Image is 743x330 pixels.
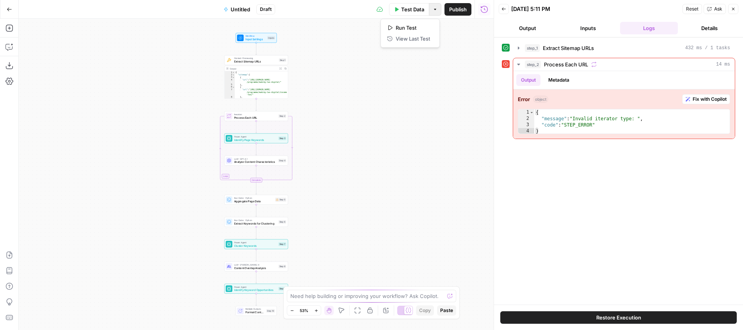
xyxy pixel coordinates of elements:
span: Toggle code folding, rows 1 through 103 [232,71,235,73]
div: 3 [224,76,235,78]
div: 5 [224,84,235,86]
div: Inputs [267,36,275,39]
div: Run Code · PythonExtract Keywords for ClusteringStep 6 [224,217,288,227]
span: Content Overlap Analysis [234,266,277,270]
div: Complete [224,178,288,182]
span: Run Code · Python [234,218,277,221]
g: Edge from step_3 to step_4 [256,143,257,155]
span: LLM · [PERSON_NAME] 4 [234,263,277,266]
span: Process Each URL [544,61,588,68]
span: Content Processing [234,57,277,60]
button: Inputs [560,22,617,34]
button: Output [499,22,556,34]
button: Output [516,74,540,86]
strong: Error [518,95,530,103]
div: Complete [250,178,262,182]
span: Toggle code folding, rows 9 through 11 [232,98,235,101]
g: Edge from step_6 to step_7 [256,227,257,239]
button: 14 ms [513,58,735,71]
button: Untitled [219,3,255,16]
div: 8 [224,96,235,98]
span: Untitled [231,5,250,13]
g: Edge from step_9 to step_10 [256,294,257,306]
span: Publish [449,5,467,13]
div: Power AgentIdentify Keyword OpportunitiesStep 9 [224,284,288,294]
button: Metadata [544,74,574,86]
span: Fix with Copilot [693,96,727,103]
div: 3 [518,122,534,128]
span: Draft [260,6,272,13]
g: Edge from step_7 to step_8 [256,249,257,261]
span: Toggle code folding, rows 3 through 5 [232,76,235,78]
span: Iteration [234,112,277,116]
button: Logs [620,22,678,34]
div: 4 [224,78,235,84]
span: Extract Sitemap URLs [543,44,594,52]
div: Step 6 [278,220,286,224]
button: 432 ms / 1 tasks [513,42,735,54]
div: LLM · GPT-4.1Analyze Content CharacteristicsStep 4 [224,156,288,166]
div: Content ProcessingExtract Sitemap URLsStep 1Output{ "sitemap":[ { "url":"[URL][DOMAIN_NAME] /prog... [224,55,288,99]
span: 14 ms [716,61,730,68]
div: 9 [224,98,235,101]
span: Extract Sitemap URLs [234,59,277,64]
g: Edge from step_1 to step_2 [256,99,257,111]
span: Process Each URL [234,116,277,120]
div: Step 7 [278,243,286,246]
div: Step 10 [266,309,275,312]
span: step_1 [525,44,540,52]
div: Step 4 [278,159,286,162]
span: 432 ms / 1 tasks [685,45,730,52]
div: Step 2 [278,114,286,118]
span: object [533,96,548,103]
span: Power Agent [234,135,277,138]
span: Multiple Outputs [245,307,265,310]
span: Ask [714,5,722,12]
span: Power Agent [234,285,277,288]
div: 1 [224,71,235,73]
span: Restore Execution [596,314,641,321]
span: Input Settings [245,37,266,41]
div: 2 [518,116,534,122]
div: Step 5 [275,198,286,202]
div: Step 9 [278,287,286,290]
span: Paste [440,307,453,314]
span: Toggle code folding, rows 1 through 4 [530,109,534,116]
span: Toggle code folding, rows 2 through 102 [232,74,235,76]
div: Power AgentIdentify Page KeywordsStep 3 [224,134,288,143]
span: step_2 [525,61,541,68]
button: Restore Execution [500,311,737,324]
span: Run Test [396,24,430,32]
g: Edge from step_8 to step_9 [256,271,257,284]
span: View Last Test [396,35,430,43]
span: Extract Keywords for Clustering [234,221,277,226]
span: Workflow [245,34,266,37]
img: f4ipyughhjoltrt2pmrkdvcgegex [227,58,231,62]
span: Identify Keyword Opportunities [234,288,277,293]
span: Identify Page Keywords [234,138,277,142]
div: Step 1 [279,58,286,62]
button: Paste [437,305,456,316]
div: Output [230,67,277,70]
div: 1 [518,109,534,116]
g: Edge from start to step_1 [256,43,257,55]
div: Step 3 [278,136,286,140]
div: Power AgentCluster KeywordsStep 7 [224,239,288,249]
g: Edge from step_5 to step_6 [256,205,257,217]
span: Toggle code folding, rows 6 through 8 [232,86,235,88]
div: 14 ms [513,71,735,139]
span: Format Content Audit Report [245,310,265,315]
div: LLM · [PERSON_NAME] 4Content Overlap AnalysisStep 8 [224,262,288,271]
span: Reset [686,5,699,12]
g: Edge from step_2 to step_3 [256,121,257,133]
span: LLM · GPT-4.1 [234,157,277,160]
span: 53% [300,307,308,314]
button: Details [681,22,739,34]
span: Copy [419,307,431,314]
span: Cluster Keywords [234,244,277,248]
span: Analyze Content Characteristics [234,160,277,164]
div: 6 [224,86,235,88]
div: 4 [518,128,534,134]
span: Run Code · Python [234,196,274,199]
span: Test Data [401,5,424,13]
